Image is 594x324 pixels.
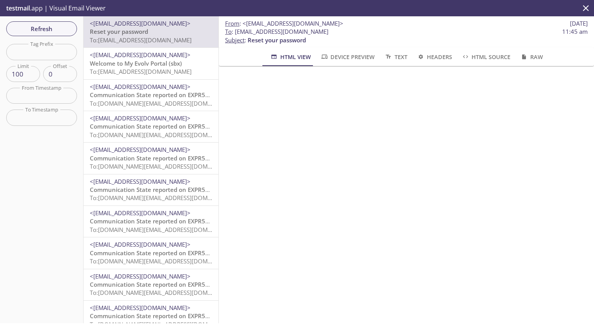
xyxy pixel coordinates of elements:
[84,16,218,47] div: <[EMAIL_ADDRESS][DOMAIN_NAME]>Reset your passwordTo:[EMAIL_ADDRESS][DOMAIN_NAME]
[270,52,311,62] span: HTML View
[84,143,218,174] div: <[EMAIL_ADDRESS][DOMAIN_NAME]>Communication State reported on EXPR51908, Exit B, Evolv Technology...
[84,80,218,111] div: <[EMAIL_ADDRESS][DOMAIN_NAME]>Communication State reported on EXPR51908, Exit B, Evolv Technology...
[90,154,369,162] span: Communication State reported on EXPR51908, Exit B, Evolv Technology AppTest - Lab at [DATE] 03:1
[90,83,190,91] span: <[EMAIL_ADDRESS][DOMAIN_NAME]>
[90,272,190,280] span: <[EMAIL_ADDRESS][DOMAIN_NAME]>
[90,114,190,122] span: <[EMAIL_ADDRESS][DOMAIN_NAME]>
[12,24,71,34] span: Refresh
[84,237,218,268] div: <[EMAIL_ADDRESS][DOMAIN_NAME]>Communication State reported on EXPR51908, Exit B, Evolv Technology...
[320,52,375,62] span: Device Preview
[90,162,238,170] span: To: [DOMAIN_NAME][EMAIL_ADDRESS][DOMAIN_NAME]
[225,28,588,44] p: :
[90,304,190,312] span: <[EMAIL_ADDRESS][DOMAIN_NAME]>
[90,68,192,75] span: To: [EMAIL_ADDRESS][DOMAIN_NAME]
[90,122,369,130] span: Communication State reported on EXPR51908, Exit B, Evolv Technology AppTest - Lab at [DATE] 03:1
[90,217,369,225] span: Communication State reported on EXPR51908, Exit B, Evolv Technology AppTest - Lab at [DATE] 03:1
[243,19,343,27] span: <[EMAIL_ADDRESS][DOMAIN_NAME]>
[562,28,588,36] span: 11:45 am
[90,312,370,320] span: Communication State reported on EXPR50038, Entrance A, Evolv Technology AppTest - Lab at [DATE]
[90,280,369,288] span: Communication State reported on EXPR51908, Exit B, Evolv Technology AppTest - Lab at [DATE] 03:1
[90,28,148,35] span: Reset your password
[84,48,218,79] div: <[EMAIL_ADDRESS][DOMAIN_NAME]>Welcome to My Evolv Portal (sbx)To:[EMAIL_ADDRESS][DOMAIN_NAME]
[520,52,543,62] span: Raw
[417,52,452,62] span: Headers
[90,19,190,27] span: <[EMAIL_ADDRESS][DOMAIN_NAME]>
[6,21,77,36] button: Refresh
[90,36,192,44] span: To: [EMAIL_ADDRESS][DOMAIN_NAME]
[90,209,190,217] span: <[EMAIL_ADDRESS][DOMAIN_NAME]>
[90,186,369,193] span: Communication State reported on EXPR51908, Exit B, Evolv Technology AppTest - Lab at [DATE] 03:1
[84,206,218,237] div: <[EMAIL_ADDRESS][DOMAIN_NAME]>Communication State reported on EXPR51908, Exit B, Evolv Technology...
[90,131,238,139] span: To: [DOMAIN_NAME][EMAIL_ADDRESS][DOMAIN_NAME]
[461,52,510,62] span: HTML Source
[384,52,407,62] span: Text
[84,111,218,142] div: <[EMAIL_ADDRESS][DOMAIN_NAME]>Communication State reported on EXPR51908, Exit B, Evolv Technology...
[570,19,588,28] span: [DATE]
[84,174,218,206] div: <[EMAIL_ADDRESS][DOMAIN_NAME]>Communication State reported on EXPR51908, Exit B, Evolv Technology...
[225,28,328,36] span: : [EMAIL_ADDRESS][DOMAIN_NAME]
[84,269,218,300] div: <[EMAIL_ADDRESS][DOMAIN_NAME]>Communication State reported on EXPR51908, Exit B, Evolv Technology...
[90,289,238,296] span: To: [DOMAIN_NAME][EMAIL_ADDRESS][DOMAIN_NAME]
[90,99,238,107] span: To: [DOMAIN_NAME][EMAIL_ADDRESS][DOMAIN_NAME]
[90,226,238,233] span: To: [DOMAIN_NAME][EMAIL_ADDRESS][DOMAIN_NAME]
[90,51,190,59] span: <[EMAIL_ADDRESS][DOMAIN_NAME]>
[225,36,245,44] span: Subject
[225,28,232,35] span: To
[225,19,343,28] span: :
[90,257,238,265] span: To: [DOMAIN_NAME][EMAIL_ADDRESS][DOMAIN_NAME]
[90,194,238,202] span: To: [DOMAIN_NAME][EMAIL_ADDRESS][DOMAIN_NAME]
[90,146,190,153] span: <[EMAIL_ADDRESS][DOMAIN_NAME]>
[225,19,239,27] span: From
[6,4,30,12] span: testmail
[90,249,369,257] span: Communication State reported on EXPR51908, Exit B, Evolv Technology AppTest - Lab at [DATE] 03:1
[248,36,306,44] span: Reset your password
[90,240,190,248] span: <[EMAIL_ADDRESS][DOMAIN_NAME]>
[90,91,369,99] span: Communication State reported on EXPR51908, Exit B, Evolv Technology AppTest - Lab at [DATE] 03:1
[90,59,182,67] span: Welcome to My Evolv Portal (sbx)
[90,178,190,185] span: <[EMAIL_ADDRESS][DOMAIN_NAME]>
